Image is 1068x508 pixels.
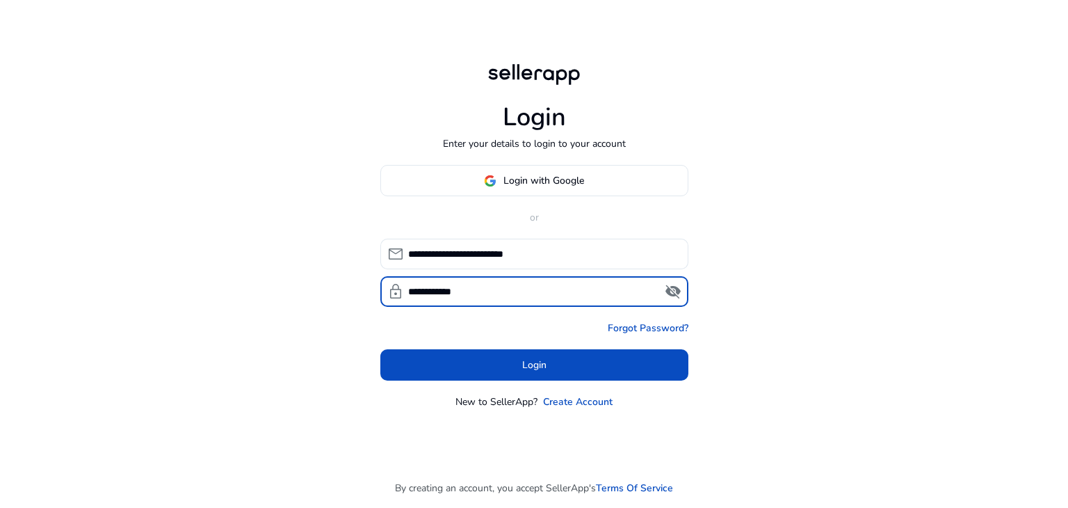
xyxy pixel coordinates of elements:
span: mail [387,246,404,262]
span: Login with Google [503,173,584,188]
span: Login [522,358,547,372]
p: Enter your details to login to your account [443,136,626,151]
span: visibility_off [665,283,681,300]
img: google-logo.svg [484,175,496,187]
a: Terms Of Service [596,481,673,495]
p: New to SellerApp? [455,395,537,409]
span: lock [387,283,404,300]
h1: Login [503,102,566,132]
a: Create Account [543,395,613,409]
button: Login with Google [380,165,688,196]
button: Login [380,349,688,381]
p: or [380,210,688,225]
a: Forgot Password? [608,321,688,335]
